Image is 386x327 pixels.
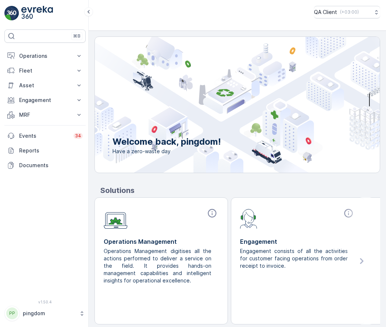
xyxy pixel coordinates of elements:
button: MRF [4,108,86,122]
p: Solutions [100,185,380,196]
p: Operations [19,52,71,60]
p: Events [19,132,69,140]
img: module-icon [104,208,128,229]
p: Documents [19,162,83,169]
span: Have a zero-waste day [112,148,221,155]
button: PPpingdom [4,306,86,321]
img: logo_light-DOdMpM7g.png [21,6,53,21]
p: MRF [19,111,71,119]
a: Events34 [4,129,86,143]
p: Engagement [240,237,355,246]
p: Engagement [19,96,71,104]
a: Documents [4,158,86,173]
p: Reports [19,147,83,154]
span: v 1.50.4 [4,300,86,304]
p: Operations Management digitises all the actions performed to deliver a service on the field. It p... [104,247,213,284]
p: QA Client [314,8,337,16]
div: PP [6,307,18,319]
button: Asset [4,78,86,93]
p: Engagement consists of all the activities for customer facing operations from order receipt to in... [240,247,349,270]
p: ⌘B [73,33,81,39]
button: QA Client(+03:00) [314,6,380,18]
p: Asset [19,82,71,89]
img: city illustration [62,37,380,173]
p: Fleet [19,67,71,74]
button: Engagement [4,93,86,108]
p: ( +03:00 ) [340,9,359,15]
img: logo [4,6,19,21]
a: Reports [4,143,86,158]
p: Welcome back, pingdom! [112,136,221,148]
button: Fleet [4,63,86,78]
p: pingdom [23,310,75,317]
button: Operations [4,49,86,63]
p: 34 [75,133,81,139]
img: module-icon [240,208,257,229]
p: Operations Management [104,237,219,246]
